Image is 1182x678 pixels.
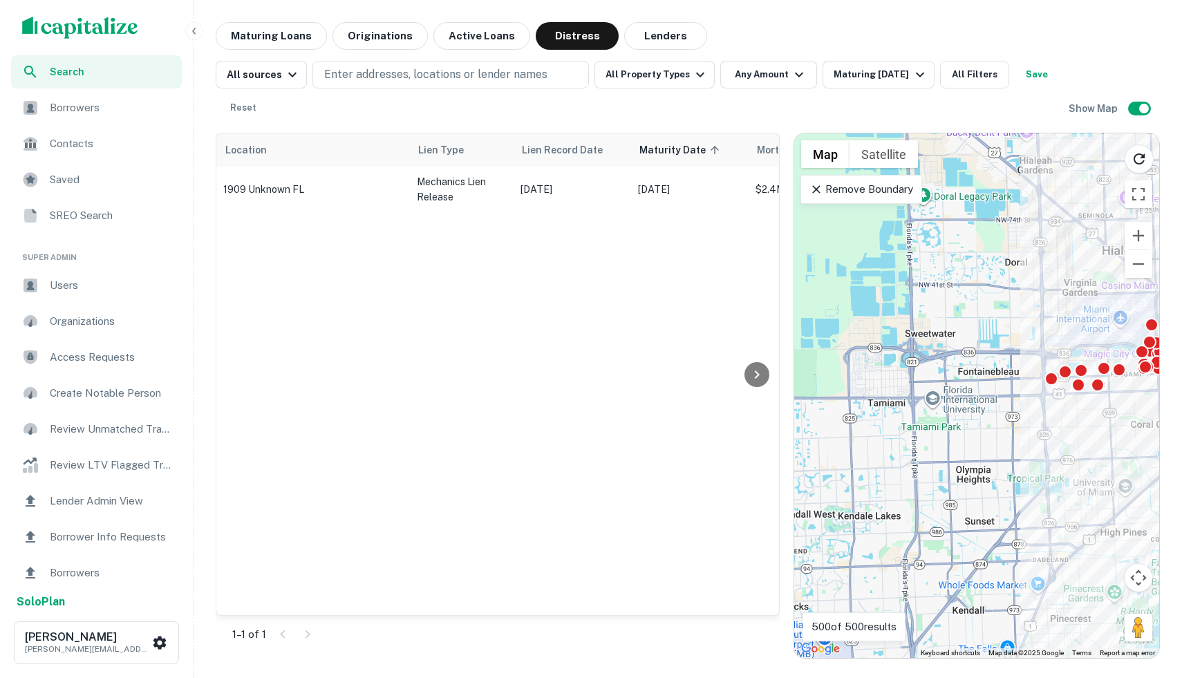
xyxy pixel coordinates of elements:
h6: [PERSON_NAME] [25,632,149,643]
span: Maturity Date [639,142,724,158]
span: Search [50,64,173,79]
p: Mechanics Lien Release [417,174,507,205]
p: Enter addresses, locations or lender names [324,66,547,83]
button: Maturing [DATE] [823,61,934,88]
button: Zoom in [1125,222,1152,249]
button: Zoom out [1125,250,1152,278]
th: Location [216,133,410,167]
a: Borrowers [11,556,182,590]
a: Open this area in Google Maps (opens a new window) [798,640,843,658]
a: Report a map error [1100,649,1155,657]
button: Maturing Loans [216,22,327,50]
button: Any Amount [720,61,817,88]
span: Location [225,142,267,158]
h6: Show Map [1069,101,1120,116]
button: Lenders [624,22,707,50]
a: Review LTV Flagged Transactions [11,449,182,482]
li: Super Admin [11,235,182,269]
a: SREO Search [11,199,182,232]
a: Organizations [11,305,182,338]
span: Lien Type [418,142,482,158]
button: Keyboard shortcuts [921,648,980,658]
p: 500 of 500 results [812,619,897,635]
a: Lender Admin View [11,484,182,518]
a: Saved [11,163,182,196]
a: Terms (opens in new tab) [1072,649,1091,657]
span: Lender Admin View [50,493,173,509]
span: Saved [50,171,173,188]
span: Users [50,277,173,294]
button: Show street map [801,140,850,168]
a: SoloPlan [17,594,65,610]
button: Show satellite imagery [850,140,918,168]
span: Borrowers [50,565,173,581]
p: [PERSON_NAME][EMAIL_ADDRESS][PERSON_NAME][DOMAIN_NAME] [25,643,149,655]
span: Lien Record Date [522,142,603,158]
span: SREO Search [50,207,173,224]
a: Borrowers [11,91,182,124]
a: Create Notable Person [11,377,182,410]
img: capitalize-logo.png [22,17,138,39]
div: All sources [227,66,301,83]
button: All Property Types [594,61,715,88]
button: Reload search area [1125,144,1154,173]
a: Access Requests [11,341,182,374]
img: Google [798,640,843,658]
button: Enter addresses, locations or lender names [312,61,589,88]
button: All Filters [940,61,1009,88]
span: Access Requests [50,349,173,366]
button: Save your search to get updates of matches that match your search criteria. [1015,61,1059,88]
th: Lien Record Date [514,133,631,167]
span: Map data ©2025 Google [988,649,1064,657]
button: All sources [216,61,307,88]
button: Distress [536,22,619,50]
span: Borrowers [50,100,173,116]
a: Contacts [11,127,182,160]
a: Borrower Info Requests [11,520,182,554]
button: Toggle fullscreen view [1125,180,1152,208]
button: Originations [332,22,428,50]
th: Maturity Date [631,133,749,167]
span: Organizations [50,313,173,330]
p: [DATE] [638,182,742,197]
p: 1909 Unknown FL [223,183,403,196]
th: Lien Type [410,133,514,167]
button: Reset [221,94,265,122]
span: Create Notable Person [50,385,173,402]
span: Borrower Info Requests [50,529,173,545]
span: Contacts [50,135,173,152]
span: Review LTV Flagged Transactions [50,457,173,473]
a: Review Unmatched Transactions [11,413,182,446]
button: Active Loans [433,22,530,50]
a: Search [11,55,182,88]
button: [PERSON_NAME][PERSON_NAME][EMAIL_ADDRESS][PERSON_NAME][DOMAIN_NAME] [14,621,179,664]
p: Remove Boundary [809,181,912,198]
span: Review Unmatched Transactions [50,421,173,437]
a: Users [11,269,182,302]
strong: Solo Plan [17,595,65,608]
div: Maturing [DATE] [834,66,928,83]
button: Map camera controls [1125,564,1152,592]
p: 1–1 of 1 [232,626,266,643]
div: 0 0 [794,133,1159,658]
p: [DATE] [520,182,624,197]
iframe: Chat Widget [1113,567,1182,634]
